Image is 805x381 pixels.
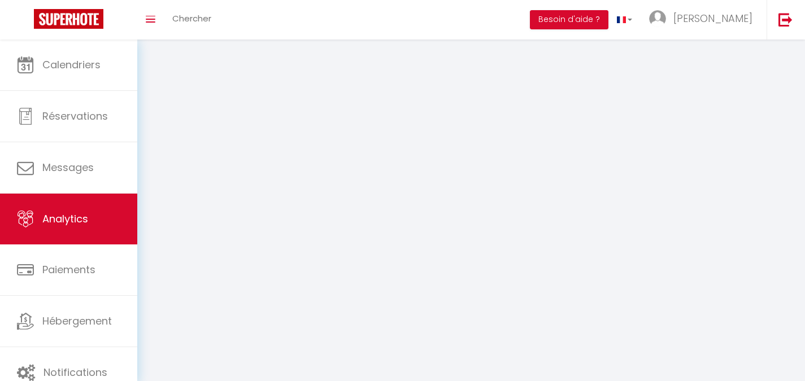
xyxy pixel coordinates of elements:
span: Analytics [42,212,88,226]
span: Hébergement [42,314,112,328]
img: logout [778,12,793,27]
span: Paiements [42,262,95,277]
button: Ouvrir le widget de chat LiveChat [9,5,43,38]
button: Besoin d'aide ? [530,10,608,29]
span: Réservations [42,109,108,123]
span: Notifications [43,365,107,379]
img: ... [649,10,666,27]
span: [PERSON_NAME] [673,11,752,25]
img: Super Booking [34,9,103,29]
span: Calendriers [42,58,101,72]
span: Chercher [172,12,211,24]
span: Messages [42,160,94,174]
